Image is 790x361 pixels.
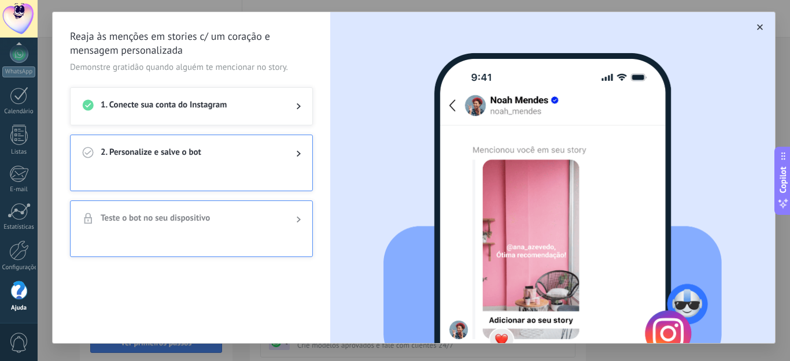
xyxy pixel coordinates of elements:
[101,99,278,113] span: 1. Conecte sua conta do Instagram
[2,264,36,271] div: Configurações
[101,147,278,161] span: 2. Personalize e salve o bot
[2,66,35,77] div: WhatsApp
[2,148,36,156] div: Listas
[70,29,313,57] span: Reaja às menções em stories c/ um coração e mensagem personalizada
[2,186,36,193] div: E-mail
[2,224,36,231] div: Estatísticas
[101,213,278,226] span: Teste o bot no seu dispositivo
[777,166,789,193] span: Copilot
[2,304,36,312] div: Ajuda
[70,62,313,73] span: Demonstre gratidão quando alguém te mencionar no story.
[2,108,36,116] div: Calendário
